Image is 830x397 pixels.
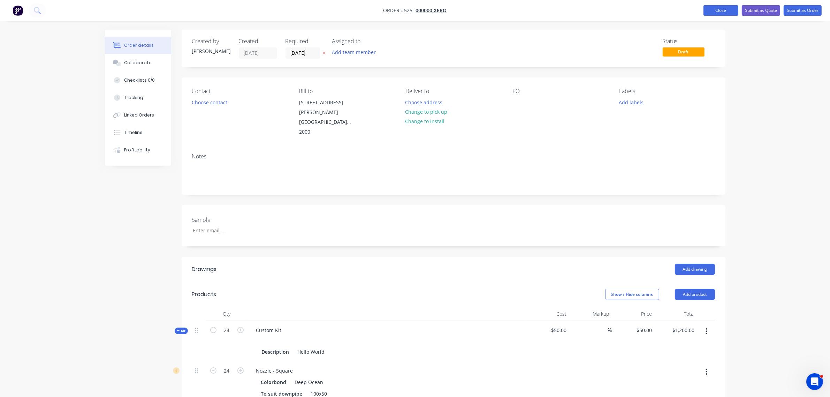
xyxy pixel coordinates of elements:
[703,5,738,16] button: Close
[259,347,292,357] div: Description
[784,5,822,16] button: Submit as Order
[13,5,23,16] img: Factory
[105,106,171,124] button: Linked Orders
[608,326,612,334] span: %
[416,7,447,14] a: 000000 Xero
[332,47,380,57] button: Add team member
[292,377,323,387] div: Deep Ocean
[124,60,152,66] div: Collaborate
[569,307,612,321] div: Markup
[663,38,715,45] div: Status
[332,38,402,45] div: Assigned to
[124,42,154,48] div: Order details
[675,289,715,300] button: Add product
[192,88,288,95] div: Contact
[663,47,705,56] span: Draft
[675,264,715,275] button: Add drawing
[299,88,394,95] div: Bill to
[527,307,570,321] div: Cost
[192,290,216,299] div: Products
[105,89,171,106] button: Tracking
[655,307,698,321] div: Total
[192,47,230,55] div: [PERSON_NAME]
[177,328,186,334] span: Kit
[299,117,357,137] div: [GEOGRAPHIC_DATA], , 2000
[328,47,379,57] button: Add team member
[251,366,299,376] div: Nozzle - Square
[806,373,823,390] iframe: Intercom live chat
[192,265,217,274] div: Drawings
[619,88,715,95] div: Labels
[124,95,143,101] div: Tracking
[405,88,501,95] div: Deliver to
[105,141,171,159] button: Profitability
[261,377,289,387] div: Colorbond
[175,328,188,334] div: Kit
[206,307,248,321] div: Qty
[285,38,324,45] div: Required
[299,98,357,117] div: [STREET_ADDRESS][PERSON_NAME]
[293,97,363,137] div: [STREET_ADDRESS][PERSON_NAME][GEOGRAPHIC_DATA], , 2000
[192,38,230,45] div: Created by
[612,307,655,321] div: Price
[295,347,328,357] div: Hello World
[124,77,155,83] div: Checklists 0/0
[105,72,171,89] button: Checklists 0/0
[124,112,154,118] div: Linked Orders
[512,88,608,95] div: PO
[188,97,231,107] button: Choose contact
[187,225,279,236] input: Enter email...
[383,7,416,14] span: Order #525 -
[402,117,448,126] button: Change to install
[124,147,150,153] div: Profitability
[402,107,451,117] button: Change to pick up
[530,327,567,334] span: $50.00
[105,124,171,141] button: Timeline
[402,97,446,107] button: Choose address
[605,289,659,300] button: Show / Hide columns
[742,5,780,16] button: Submit as Quote
[105,54,171,72] button: Collaborate
[192,153,715,160] div: Notes
[615,97,647,107] button: Add labels
[105,37,171,54] button: Order details
[124,129,143,136] div: Timeline
[192,216,279,224] label: Sample
[251,325,287,335] div: Custom Kit
[239,38,277,45] div: Created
